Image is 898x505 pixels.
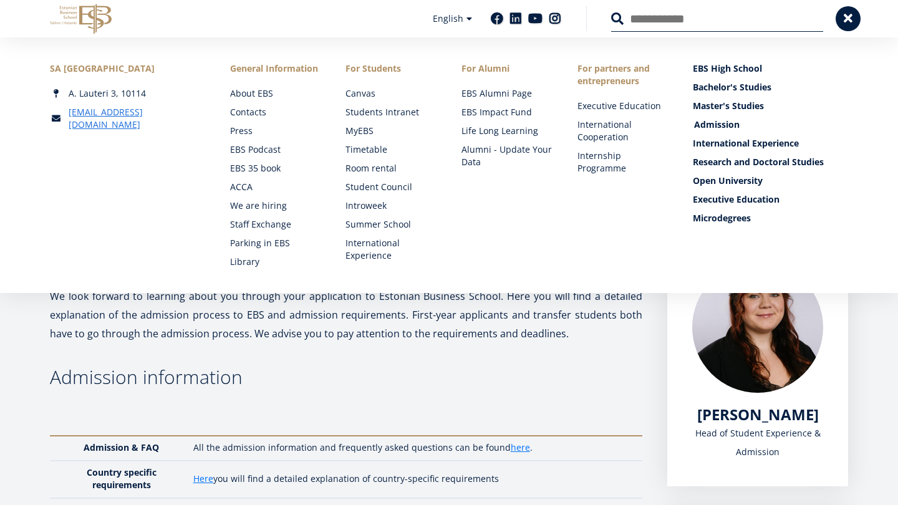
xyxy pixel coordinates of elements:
a: Room rental [345,162,437,175]
td: All the admission information and frequently asked questions can be found . [187,436,642,461]
a: Timetable [345,143,437,156]
a: ACCA [230,181,321,193]
a: Life Long Learning [461,125,553,137]
a: Alumni - Update Your Data [461,143,553,168]
a: Library [230,256,321,268]
a: About EBS [230,87,321,100]
div: Head of Student Experience & Admission [692,424,823,461]
a: Facebook [491,12,503,25]
a: [EMAIL_ADDRESS][DOMAIN_NAME] [69,106,205,131]
a: Master's Studies [693,100,848,112]
a: Instagram [549,12,561,25]
strong: Country specific requirements [87,466,157,491]
a: We are hiring [230,200,321,212]
a: EBS High School [693,62,848,75]
a: International Experience [345,237,437,262]
a: Here [193,473,213,485]
a: Open University [693,175,848,187]
a: Press [230,125,321,137]
div: SA [GEOGRAPHIC_DATA] [50,62,205,75]
a: Introweek [345,200,437,212]
a: Summer School [345,218,437,231]
strong: Admission & FAQ [84,441,159,453]
a: Bachelor's Studies [693,81,848,94]
a: Admission [694,118,849,131]
a: EBS Impact Fund [461,106,553,118]
a: For Students [345,62,437,75]
span: [PERSON_NAME] [697,404,819,425]
span: General Information [230,62,321,75]
a: Youtube [528,12,543,25]
a: here [511,441,530,454]
a: Microdegrees [693,212,848,224]
a: Staff Exchange [230,218,321,231]
span: For Alumni [461,62,553,75]
span: For partners and entrepreneurs [577,62,669,87]
a: EBS 35 book [230,162,321,175]
a: EBS Alumni Page [461,87,553,100]
a: Contacts [230,106,321,118]
a: International Experience [693,137,848,150]
a: Canvas [345,87,437,100]
a: Student Council [345,181,437,193]
div: A. Lauteri 3, 10114 [50,87,205,100]
a: Linkedin [509,12,522,25]
a: Executive Education [693,193,848,206]
a: Internship Programme [577,150,669,175]
a: International Cooperation [577,118,669,143]
td: you will find a detailed explanation of country-specific requirements [187,461,642,498]
a: EBS Podcast [230,143,321,156]
a: Executive Education [577,100,669,112]
a: Students Intranet [345,106,437,118]
a: [PERSON_NAME] [697,405,819,424]
img: liina reimann [692,262,823,393]
h3: Admission information [50,368,642,387]
a: Research and Doctoral Studies [693,156,848,168]
a: MyEBS [345,125,437,137]
a: Parking in EBS [230,237,321,249]
p: We look forward to learning about you through your application to Estonian Business School. Here ... [50,287,642,343]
